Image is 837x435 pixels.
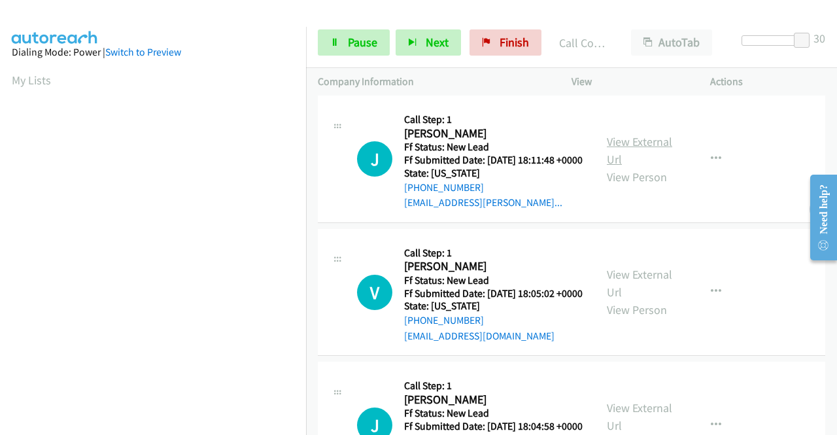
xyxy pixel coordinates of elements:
[813,29,825,47] div: 30
[710,74,825,90] p: Actions
[404,196,562,209] a: [EMAIL_ADDRESS][PERSON_NAME]...
[396,29,461,56] button: Next
[607,267,672,300] a: View External Url
[404,274,583,287] h5: Ff Status: New Lead
[318,74,548,90] p: Company Information
[631,29,712,56] button: AutoTab
[404,300,583,313] h5: State: [US_STATE]
[404,113,583,126] h5: Call Step: 1
[607,302,667,317] a: View Person
[348,35,377,50] span: Pause
[404,287,583,300] h5: Ff Submitted Date: [DATE] 18:05:02 +0000
[404,259,583,274] h2: [PERSON_NAME]
[12,73,51,88] a: My Lists
[404,181,484,194] a: [PHONE_NUMBER]
[470,29,541,56] a: Finish
[105,46,181,58] a: Switch to Preview
[12,44,294,60] div: Dialing Mode: Power |
[572,74,687,90] p: View
[404,154,583,167] h5: Ff Submitted Date: [DATE] 18:11:48 +0000
[404,392,583,408] h2: [PERSON_NAME]
[607,134,672,167] a: View External Url
[607,169,667,184] a: View Person
[357,141,392,177] h1: J
[800,165,837,270] iframe: Resource Center
[404,247,583,260] h5: Call Step: 1
[404,126,579,141] h2: [PERSON_NAME]
[426,35,449,50] span: Next
[404,314,484,326] a: [PHONE_NUMBER]
[404,420,583,433] h5: Ff Submitted Date: [DATE] 18:04:58 +0000
[318,29,390,56] a: Pause
[404,379,583,392] h5: Call Step: 1
[404,407,583,420] h5: Ff Status: New Lead
[357,275,392,310] h1: V
[404,141,583,154] h5: Ff Status: New Lead
[607,400,672,433] a: View External Url
[357,275,392,310] div: The call is yet to be attempted
[559,34,607,52] p: Call Completed
[404,167,583,180] h5: State: [US_STATE]
[357,141,392,177] div: The call is yet to be attempted
[500,35,529,50] span: Finish
[404,330,555,342] a: [EMAIL_ADDRESS][DOMAIN_NAME]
